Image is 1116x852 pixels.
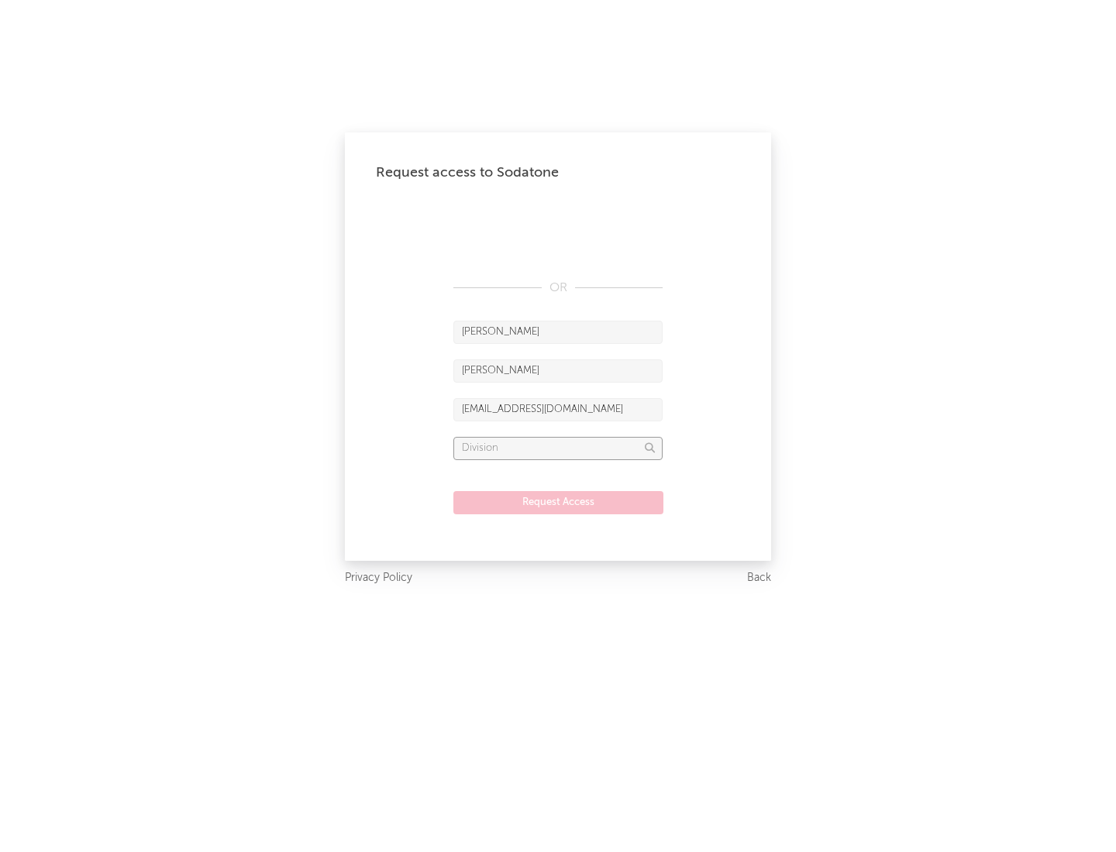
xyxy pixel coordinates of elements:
input: Division [453,437,663,460]
a: Privacy Policy [345,569,412,588]
div: OR [453,279,663,297]
button: Request Access [453,491,663,514]
input: Email [453,398,663,421]
div: Request access to Sodatone [376,163,740,182]
input: Last Name [453,359,663,383]
input: First Name [453,321,663,344]
a: Back [747,569,771,588]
